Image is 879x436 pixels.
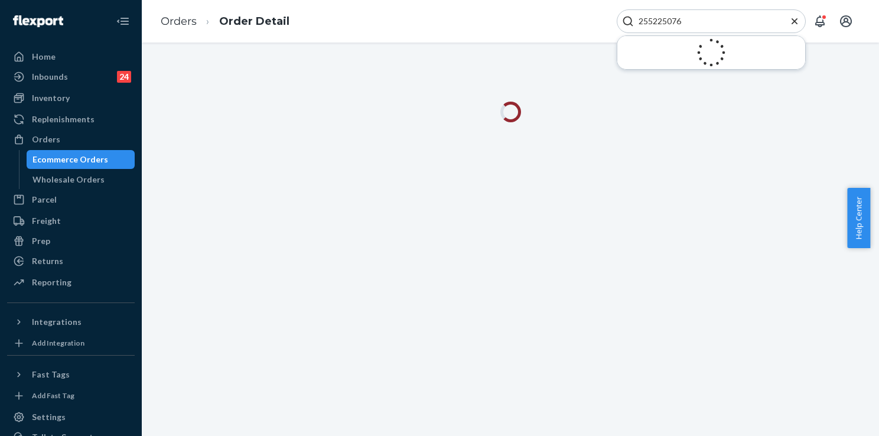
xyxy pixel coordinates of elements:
div: Wholesale Orders [32,174,105,186]
a: Returns [7,252,135,271]
div: Inventory [32,92,70,104]
div: 24 [117,71,131,83]
svg: Search Icon [622,15,634,27]
button: Close Navigation [111,9,135,33]
div: Orders [32,134,60,145]
a: Ecommerce Orders [27,150,135,169]
div: Fast Tags [32,369,70,380]
a: Replenishments [7,110,135,129]
div: Home [32,51,56,63]
a: Orders [7,130,135,149]
a: Reporting [7,273,135,292]
a: Inbounds24 [7,67,135,86]
a: Settings [7,408,135,427]
a: Prep [7,232,135,250]
button: Open account menu [834,9,858,33]
a: Inventory [7,89,135,108]
ol: breadcrumbs [151,4,299,39]
a: Parcel [7,190,135,209]
button: Close Search [789,15,800,28]
div: Freight [32,215,61,227]
a: Freight [7,212,135,230]
button: Help Center [847,188,870,248]
button: Fast Tags [7,365,135,384]
a: Home [7,47,135,66]
button: Open notifications [808,9,832,33]
div: Add Fast Tag [32,391,74,401]
div: Replenishments [32,113,95,125]
img: Flexport logo [13,15,63,27]
a: Add Integration [7,336,135,350]
div: Inbounds [32,71,68,83]
div: Ecommerce Orders [32,154,108,165]
div: Add Integration [32,338,84,348]
button: Integrations [7,313,135,331]
div: Parcel [32,194,57,206]
a: Wholesale Orders [27,170,135,189]
div: Integrations [32,316,82,328]
div: Reporting [32,276,71,288]
a: Order Detail [219,15,289,28]
input: Search Input [634,15,779,27]
a: Orders [161,15,197,28]
div: Returns [32,255,63,267]
div: Prep [32,235,50,247]
a: Add Fast Tag [7,389,135,403]
div: Settings [32,411,66,423]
